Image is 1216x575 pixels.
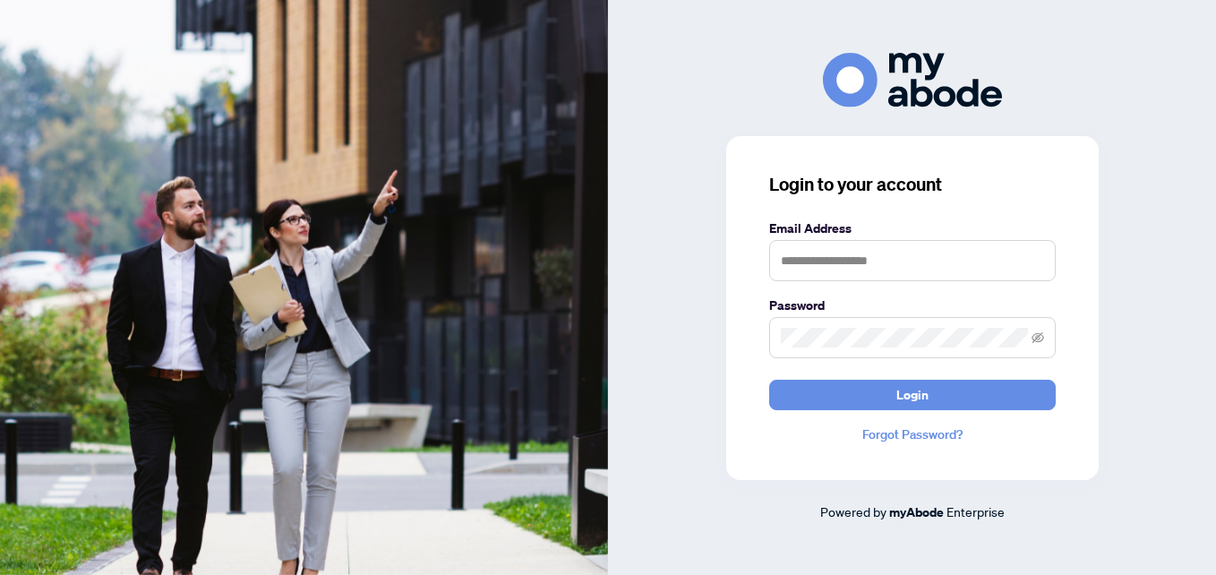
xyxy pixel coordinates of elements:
span: Enterprise [946,503,1005,519]
a: Forgot Password? [769,425,1056,444]
a: myAbode [889,502,944,522]
label: Password [769,296,1056,315]
button: Login [769,380,1056,410]
span: Powered by [820,503,886,519]
span: Login [896,381,929,409]
label: Email Address [769,219,1056,238]
span: eye-invisible [1032,331,1044,344]
h3: Login to your account [769,172,1056,197]
img: ma-logo [823,53,1002,107]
